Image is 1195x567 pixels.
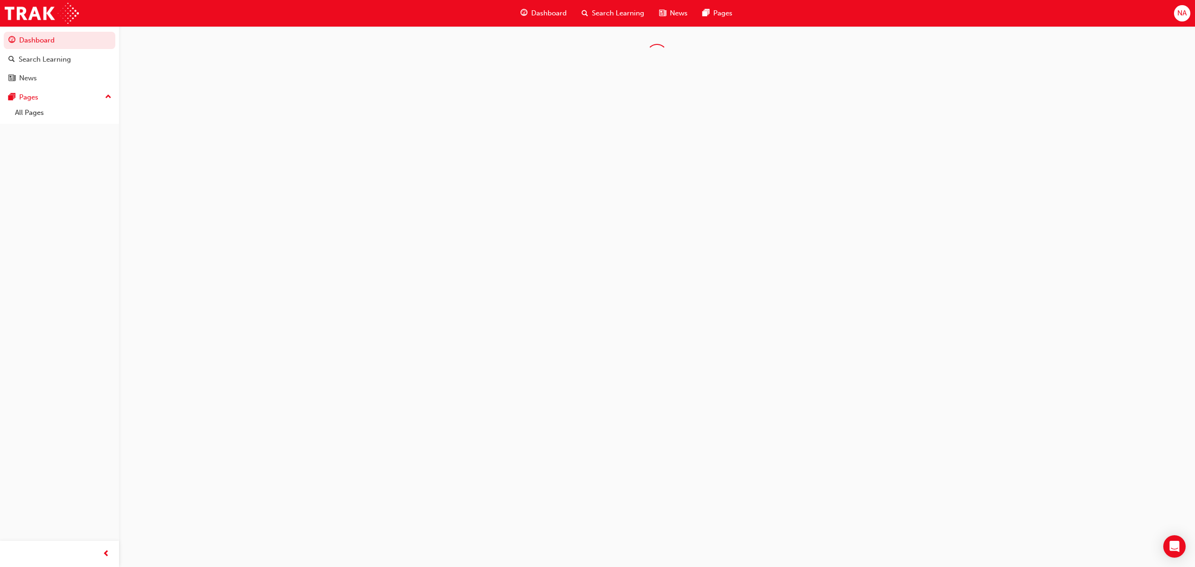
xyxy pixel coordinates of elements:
span: Dashboard [531,8,567,19]
a: Search Learning [4,51,115,68]
span: guage-icon [520,7,527,19]
div: Open Intercom Messenger [1163,535,1186,558]
span: search-icon [582,7,588,19]
a: news-iconNews [652,4,695,23]
div: Search Learning [19,54,71,65]
span: news-icon [8,74,15,83]
span: news-icon [659,7,666,19]
button: Pages [4,89,115,106]
span: prev-icon [103,548,110,560]
a: pages-iconPages [695,4,740,23]
a: guage-iconDashboard [513,4,574,23]
a: Dashboard [4,32,115,49]
a: All Pages [11,106,115,120]
span: Search Learning [592,8,644,19]
img: Trak [5,3,79,24]
span: Pages [713,8,732,19]
a: search-iconSearch Learning [574,4,652,23]
span: guage-icon [8,36,15,45]
span: pages-icon [703,7,710,19]
div: News [19,73,37,84]
span: pages-icon [8,93,15,102]
button: NA [1174,5,1190,21]
span: up-icon [105,91,112,103]
span: NA [1177,8,1187,19]
button: DashboardSearch LearningNews [4,30,115,89]
span: search-icon [8,56,15,64]
span: News [670,8,688,19]
div: Pages [19,92,38,103]
a: News [4,70,115,87]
